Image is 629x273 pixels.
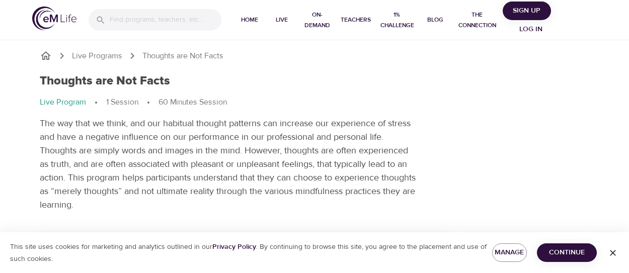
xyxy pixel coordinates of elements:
span: Continue [545,246,589,259]
span: Live [270,15,294,25]
span: Log in [511,23,551,36]
button: Continue [537,243,597,262]
span: Manage [500,246,519,259]
h1: Thoughts are Not Facts [40,74,170,88]
p: Live Program [40,97,86,108]
p: Thoughts are Not Facts [142,50,223,62]
nav: breadcrumb [40,97,589,109]
span: Home [238,15,262,25]
img: logo [32,7,76,30]
span: Blog [423,15,447,25]
button: Log in [507,20,555,39]
p: 60 Minutes Session [159,97,227,108]
span: On-Demand [302,10,333,31]
nav: breadcrumb [40,50,589,62]
p: The way that we think, and our habitual thought patterns can increase our experience of stress an... [40,117,417,212]
p: 1 Session [106,97,138,108]
button: Manage [492,243,527,262]
input: Find programs, teachers, etc... [110,9,221,31]
a: Privacy Policy [212,242,256,251]
span: 1% Challenge [379,10,415,31]
button: Sign Up [503,2,551,20]
a: Live Programs [72,50,122,62]
span: Teachers [341,15,371,25]
span: The Connection [455,10,499,31]
span: Sign Up [507,5,547,17]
